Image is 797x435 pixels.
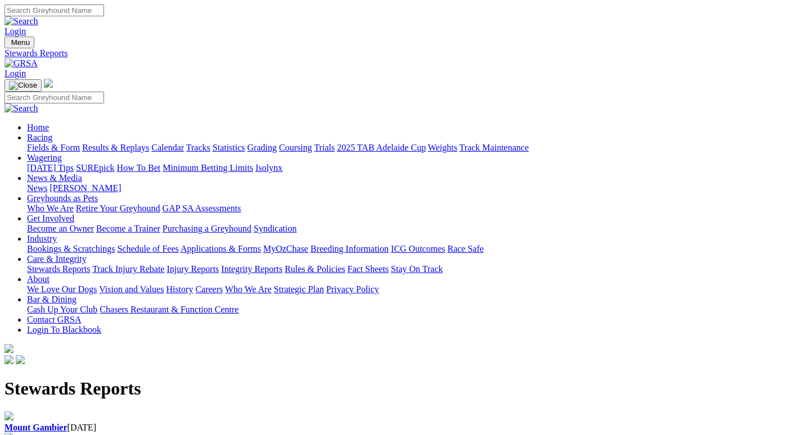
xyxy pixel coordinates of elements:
[163,203,241,213] a: GAP SA Assessments
[27,183,793,193] div: News & Media
[27,133,52,142] a: Racing
[247,143,277,152] a: Grading
[117,163,161,173] a: How To Bet
[27,264,90,274] a: Stewards Reports
[4,69,26,78] a: Login
[99,284,164,294] a: Vision and Values
[27,305,97,314] a: Cash Up Your Club
[4,378,793,399] h1: Stewards Reports
[163,163,253,173] a: Minimum Betting Limits
[314,143,335,152] a: Trials
[4,411,13,420] img: file-red.svg
[82,143,149,152] a: Results & Replays
[4,4,104,16] input: Search
[27,143,80,152] a: Fields & Form
[254,224,296,233] a: Syndication
[117,244,178,253] a: Schedule of Fees
[27,163,74,173] a: [DATE] Tips
[27,244,793,254] div: Industry
[4,423,793,433] div: [DATE]
[27,284,97,294] a: We Love Our Dogs
[195,284,223,294] a: Careers
[151,143,184,152] a: Calendar
[213,143,245,152] a: Statistics
[76,203,160,213] a: Retire Your Greyhound
[391,244,445,253] a: ICG Outcomes
[27,254,87,264] a: Care & Integrity
[4,423,67,432] a: Mount Gambier
[11,38,30,47] span: Menu
[221,264,282,274] a: Integrity Reports
[9,81,37,90] img: Close
[27,193,98,203] a: Greyhounds as Pets
[27,123,49,132] a: Home
[166,264,219,274] a: Injury Reports
[285,264,345,274] a: Rules & Policies
[186,143,210,152] a: Tracks
[27,284,793,294] div: About
[27,214,74,223] a: Get Involved
[460,143,529,152] a: Track Maintenance
[166,284,193,294] a: History
[49,183,121,193] a: [PERSON_NAME]
[447,244,483,253] a: Race Safe
[27,163,793,173] div: Wagering
[27,224,793,234] div: Get Involved
[27,234,57,243] a: Industry
[92,264,164,274] a: Track Injury Rebate
[428,143,457,152] a: Weights
[163,224,251,233] a: Purchasing a Greyhound
[27,203,793,214] div: Greyhounds as Pets
[4,16,38,26] img: Search
[27,183,47,193] a: News
[4,37,34,48] button: Toggle navigation
[326,284,379,294] a: Privacy Policy
[27,203,74,213] a: Who We Are
[27,264,793,274] div: Care & Integrity
[4,26,26,36] a: Login
[4,48,793,58] a: Stewards Reports
[4,58,38,69] img: GRSA
[310,244,389,253] a: Breeding Information
[4,92,104,103] input: Search
[4,344,13,353] img: logo-grsa-white.png
[44,79,53,88] img: logo-grsa-white.png
[27,274,49,284] a: About
[100,305,238,314] a: Chasers Restaurant & Function Centre
[274,284,324,294] a: Strategic Plan
[255,163,282,173] a: Isolynx
[4,103,38,114] img: Search
[27,173,82,183] a: News & Media
[96,224,160,233] a: Become a Trainer
[27,315,81,324] a: Contact GRSA
[16,355,25,364] img: twitter.svg
[27,325,101,334] a: Login To Blackbook
[181,244,261,253] a: Applications & Forms
[27,305,793,315] div: Bar & Dining
[4,79,42,92] button: Toggle navigation
[279,143,312,152] a: Coursing
[4,355,13,364] img: facebook.svg
[225,284,272,294] a: Who We Are
[27,224,94,233] a: Become an Owner
[348,264,389,274] a: Fact Sheets
[391,264,443,274] a: Stay On Track
[337,143,426,152] a: 2025 TAB Adelaide Cup
[263,244,308,253] a: MyOzChase
[27,294,76,304] a: Bar & Dining
[27,153,62,162] a: Wagering
[27,244,115,253] a: Bookings & Scratchings
[27,143,793,153] div: Racing
[76,163,114,173] a: SUREpick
